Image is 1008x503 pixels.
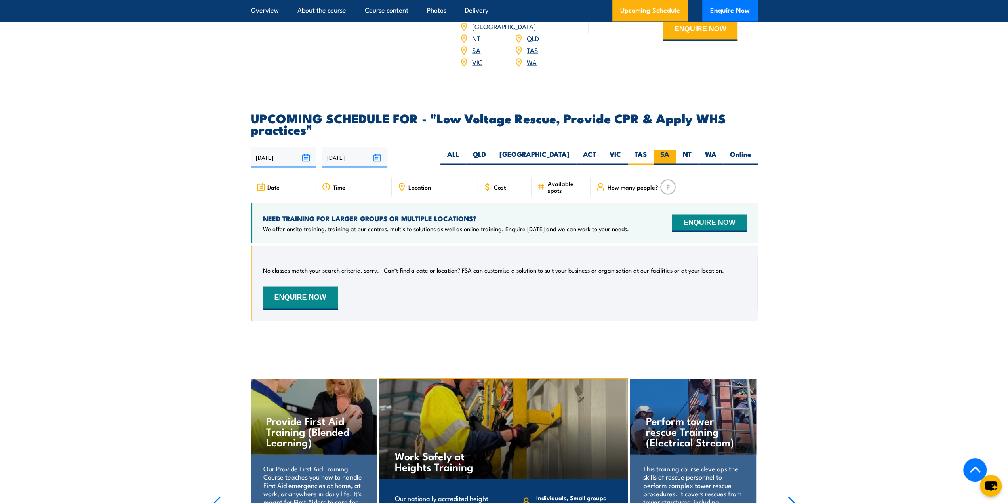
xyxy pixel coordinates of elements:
[472,57,482,66] a: VIC
[723,150,758,165] label: Online
[322,147,387,167] input: To date
[472,21,536,31] a: [GEOGRAPHIC_DATA]
[466,150,493,165] label: QLD
[527,45,538,55] a: TAS
[267,184,280,190] span: Date
[384,266,724,274] p: Can’t find a date or location? FSA can customise a solution to suit your business or organisation...
[263,214,629,222] h4: NEED TRAINING FOR LARGER GROUPS OR MULTIPLE LOCATIONS?
[493,150,576,165] label: [GEOGRAPHIC_DATA]
[251,112,758,135] h2: UPCOMING SCHEDULE FOR - "Low Voltage Rescue, Provide CPR & Apply WHS practices"
[646,415,740,447] h4: Perform tower rescue Training (Electrical Stream)
[547,180,585,194] span: Available spots
[263,266,379,274] p: No classes match your search criteria, sorry.
[494,184,506,190] span: Cost
[440,150,466,165] label: ALL
[663,19,737,41] button: ENQUIRE NOW
[607,184,658,190] span: How many people?
[333,184,345,190] span: Time
[395,450,488,471] h4: Work Safely at Heights Training
[251,147,316,167] input: From date
[472,45,480,55] a: SA
[698,150,723,165] label: WA
[654,150,676,165] label: SA
[472,33,480,43] a: NT
[628,150,654,165] label: TAS
[676,150,698,165] label: NT
[980,475,1002,497] button: chat-button
[263,224,629,232] p: We offer onsite training, training at our centres, multisite solutions as well as online training...
[603,150,628,165] label: VIC
[527,33,539,43] a: QLD
[408,184,431,190] span: Location
[263,286,338,310] button: ENQUIRE NOW
[527,57,537,66] a: WA
[266,415,360,447] h4: Provide First Aid Training (Blended Learning)
[672,214,747,232] button: ENQUIRE NOW
[576,150,603,165] label: ACT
